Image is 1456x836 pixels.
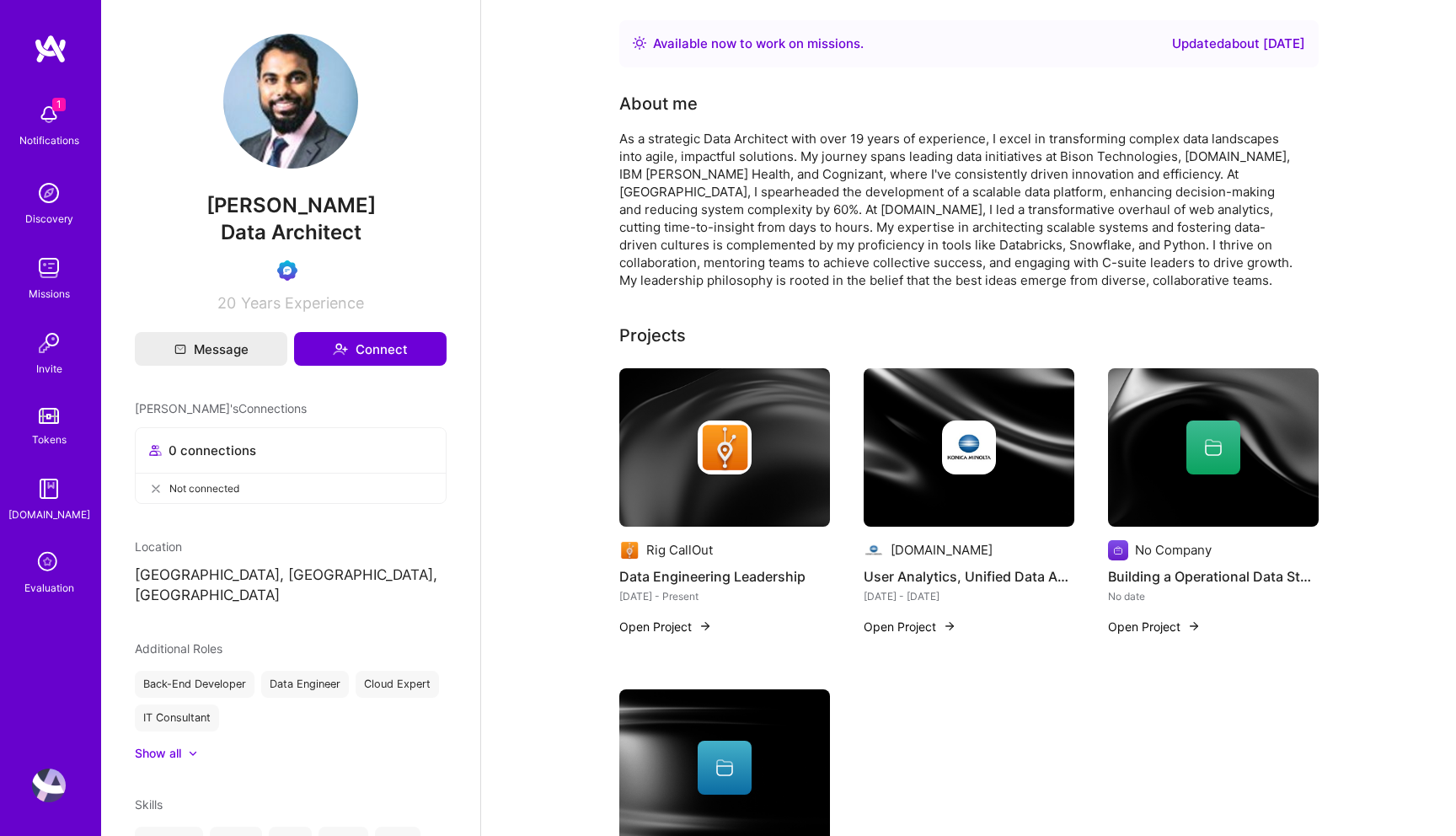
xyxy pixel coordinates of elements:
[217,294,236,312] span: 20
[1187,619,1201,633] img: arrow-right
[135,399,307,417] span: [PERSON_NAME]'s Connections
[169,442,256,459] span: 0 connections
[619,540,640,560] img: Company logo
[33,547,65,579] i: icon SelectionTeam
[135,538,447,555] div: Location
[32,326,66,360] img: Invite
[633,36,646,50] img: Availability
[32,176,66,210] img: discovery
[135,671,254,698] div: Back-End Developer
[135,193,447,218] span: [PERSON_NAME]
[32,431,67,448] div: Tokens
[619,91,698,116] div: About me
[135,745,181,762] div: Show all
[646,541,713,559] div: Rig CallOut
[619,618,712,635] button: Open Project
[277,260,297,281] img: Evaluation Call Booked
[19,131,79,149] div: Notifications
[698,421,752,474] img: Company logo
[653,34,864,54] div: Available now to work on missions .
[135,427,447,504] button: 0 connectionsNot connected
[135,705,219,731] div: IT Consultant
[1108,587,1319,605] div: No date
[864,540,884,560] img: Company logo
[39,408,59,424] img: tokens
[149,444,162,457] i: icon Collaborator
[25,210,73,228] div: Discovery
[1108,368,1319,527] img: cover
[32,472,66,506] img: guide book
[135,332,287,366] button: Message
[32,251,66,285] img: teamwork
[294,332,447,366] button: Connect
[149,482,163,496] i: icon CloseGray
[223,34,358,169] img: User Avatar
[333,341,348,356] i: icon Connect
[942,421,996,474] img: Company logo
[619,323,686,348] div: Projects
[864,618,956,635] button: Open Project
[864,587,1074,605] div: [DATE] - [DATE]
[1108,618,1201,635] button: Open Project
[619,565,830,587] h4: Data Engineering Leadership
[891,541,993,559] div: [DOMAIN_NAME]
[135,797,163,812] span: Skills
[619,368,830,527] img: cover
[29,285,70,303] div: Missions
[28,769,70,802] a: User Avatar
[34,34,67,64] img: logo
[135,565,447,606] p: [GEOGRAPHIC_DATA], [GEOGRAPHIC_DATA], [GEOGRAPHIC_DATA]
[135,641,222,656] span: Additional Roles
[619,130,1293,289] div: As a strategic Data Architect with over 19 years of experience, I excel in transforming complex d...
[174,343,186,355] i: icon Mail
[241,294,364,312] span: Years Experience
[169,480,239,497] span: Not connected
[32,769,66,802] img: User Avatar
[864,565,1074,587] h4: User Analytics, Unified Data Access and Cloud Migration using ClickStream Data
[221,220,361,244] span: Data Architect
[1135,541,1212,559] div: No Company
[36,360,62,378] div: Invite
[864,368,1074,527] img: cover
[52,98,66,111] span: 1
[24,579,74,597] div: Evaluation
[943,619,956,633] img: arrow-right
[261,671,349,698] div: Data Engineer
[32,98,66,131] img: bell
[356,671,439,698] div: Cloud Expert
[1108,565,1319,587] h4: Building a Operational Data Store and Self-Service BI
[619,587,830,605] div: [DATE] - Present
[8,506,90,523] div: [DOMAIN_NAME]
[1108,540,1128,560] img: Company logo
[699,619,712,633] img: arrow-right
[1172,34,1305,54] div: Updated about [DATE]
